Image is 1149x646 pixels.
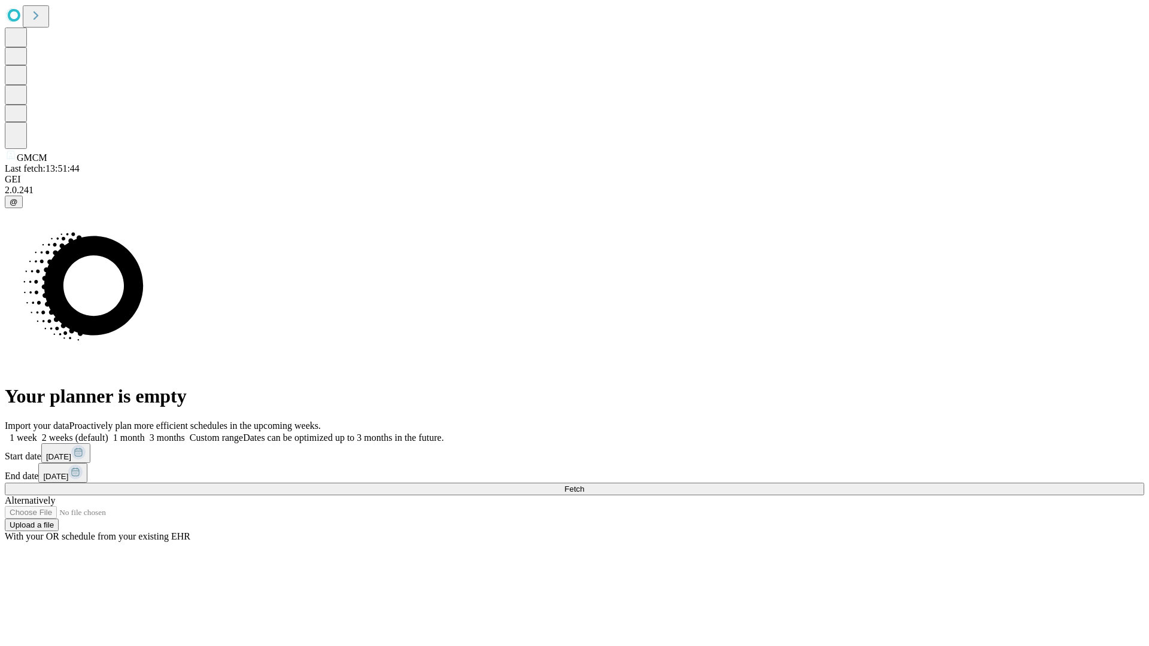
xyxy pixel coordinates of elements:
[564,484,584,493] span: Fetch
[43,472,68,481] span: [DATE]
[69,420,321,431] span: Proactively plan more efficient schedules in the upcoming weeks.
[190,432,243,443] span: Custom range
[46,452,71,461] span: [DATE]
[5,385,1144,407] h1: Your planner is empty
[5,443,1144,463] div: Start date
[5,519,59,531] button: Upload a file
[41,443,90,463] button: [DATE]
[42,432,108,443] span: 2 weeks (default)
[5,483,1144,495] button: Fetch
[5,163,80,173] span: Last fetch: 13:51:44
[10,197,18,206] span: @
[5,531,190,541] span: With your OR schedule from your existing EHR
[243,432,443,443] span: Dates can be optimized up to 3 months in the future.
[5,196,23,208] button: @
[5,463,1144,483] div: End date
[5,495,55,505] span: Alternatively
[5,174,1144,185] div: GEI
[113,432,145,443] span: 1 month
[150,432,185,443] span: 3 months
[5,185,1144,196] div: 2.0.241
[17,153,47,163] span: GMCM
[5,420,69,431] span: Import your data
[10,432,37,443] span: 1 week
[38,463,87,483] button: [DATE]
